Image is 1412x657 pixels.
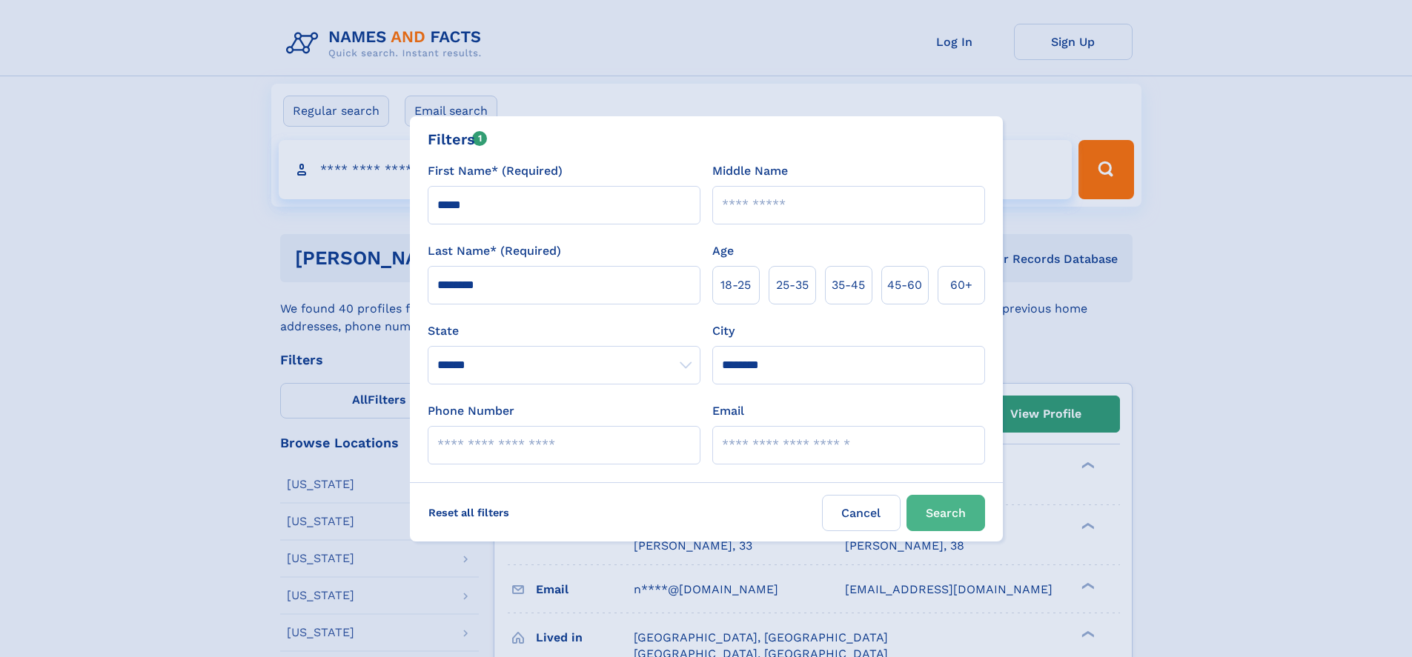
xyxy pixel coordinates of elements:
[712,242,734,260] label: Age
[887,276,922,294] span: 45‑60
[428,162,563,180] label: First Name* (Required)
[419,495,519,530] label: Reset all filters
[428,322,700,340] label: State
[712,402,744,420] label: Email
[832,276,865,294] span: 35‑45
[906,495,985,531] button: Search
[950,276,972,294] span: 60+
[428,128,488,150] div: Filters
[712,322,735,340] label: City
[776,276,809,294] span: 25‑35
[712,162,788,180] label: Middle Name
[822,495,901,531] label: Cancel
[428,242,561,260] label: Last Name* (Required)
[720,276,751,294] span: 18‑25
[428,402,514,420] label: Phone Number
